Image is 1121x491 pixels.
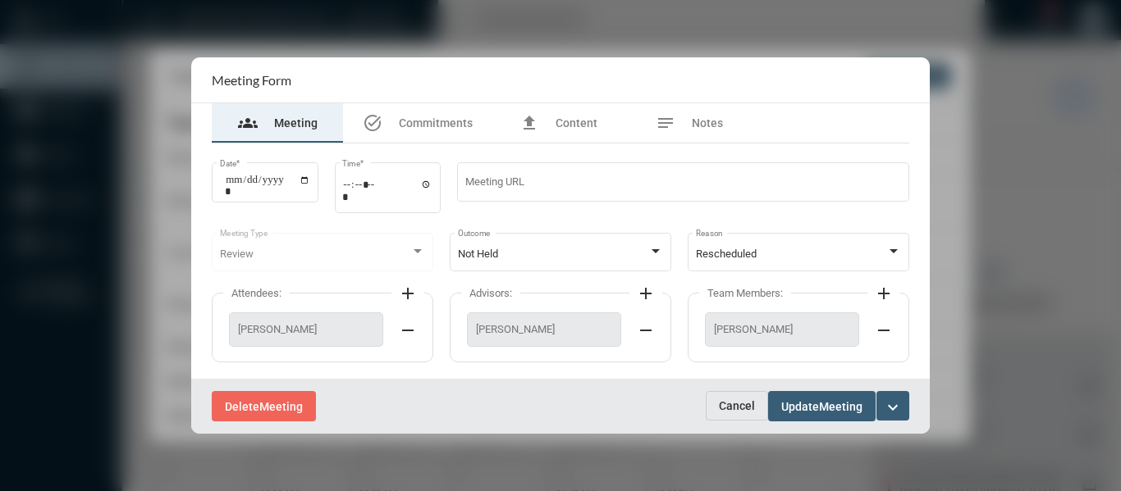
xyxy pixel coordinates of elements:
mat-icon: add [874,284,894,303]
mat-icon: remove [398,321,418,340]
mat-icon: remove [874,321,894,340]
span: [PERSON_NAME] [238,323,374,335]
span: Meeting [274,116,318,130]
span: Update [781,400,819,413]
span: Meeting [819,400,862,413]
mat-icon: file_upload [519,113,539,133]
mat-icon: notes [656,113,675,133]
mat-icon: expand_more [883,398,903,417]
span: [PERSON_NAME] [714,323,850,335]
mat-icon: add [398,284,418,303]
span: Content [556,116,597,130]
mat-icon: add [636,284,656,303]
button: UpdateMeeting [768,391,876,421]
button: Cancel [706,391,768,421]
label: Team Members: [699,287,791,299]
span: Not Held [458,248,498,260]
label: Attendees: [223,287,290,299]
mat-icon: groups [238,113,258,133]
span: Rescheduled [696,248,757,260]
span: Notes [692,116,723,130]
mat-icon: remove [636,321,656,340]
span: [PERSON_NAME] [476,323,612,335]
span: Commitments [399,116,473,130]
span: Review [220,248,254,260]
span: Cancel [719,399,755,412]
span: Meeting [259,400,303,413]
h2: Meeting Form [212,72,291,88]
button: DeleteMeeting [212,391,316,421]
span: Delete [225,400,259,413]
mat-icon: task_alt [363,113,382,133]
label: Advisors: [461,287,520,299]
